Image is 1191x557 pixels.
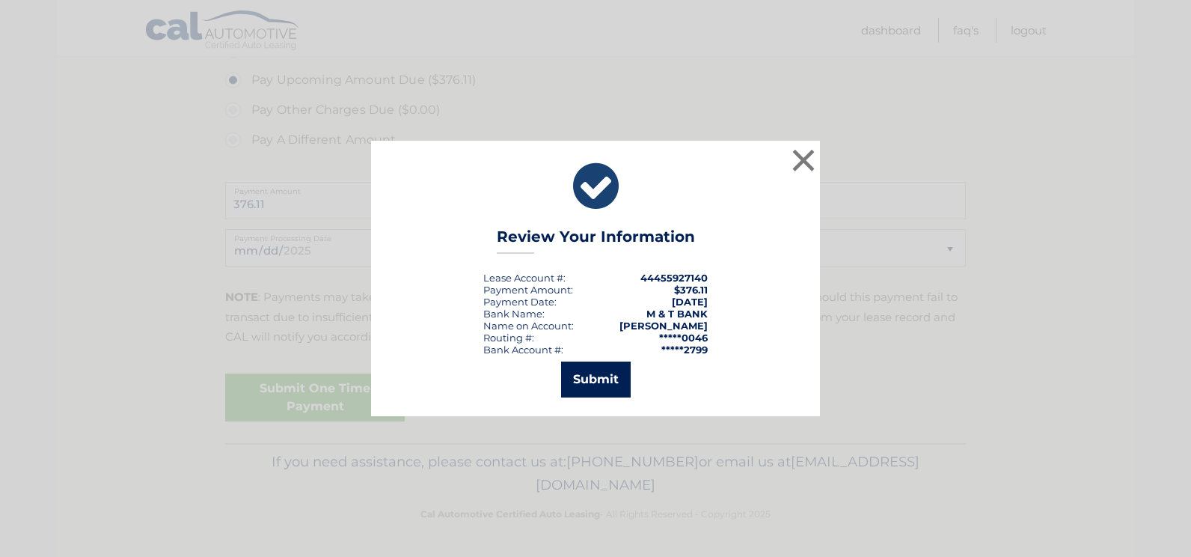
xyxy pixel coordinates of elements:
button: × [789,145,818,175]
h3: Review Your Information [497,228,695,254]
div: Bank Name: [483,308,545,320]
div: Payment Amount: [483,284,573,296]
div: : [483,296,557,308]
div: Routing #: [483,332,534,344]
div: Lease Account #: [483,272,566,284]
div: Name on Account: [483,320,574,332]
span: Payment Date [483,296,554,308]
strong: 44455927140 [640,272,708,284]
div: Bank Account #: [483,344,563,356]
strong: [PERSON_NAME] [619,320,708,332]
strong: M & T BANK [646,308,708,320]
button: Submit [561,362,631,398]
span: $376.11 [674,284,708,296]
span: [DATE] [672,296,708,308]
